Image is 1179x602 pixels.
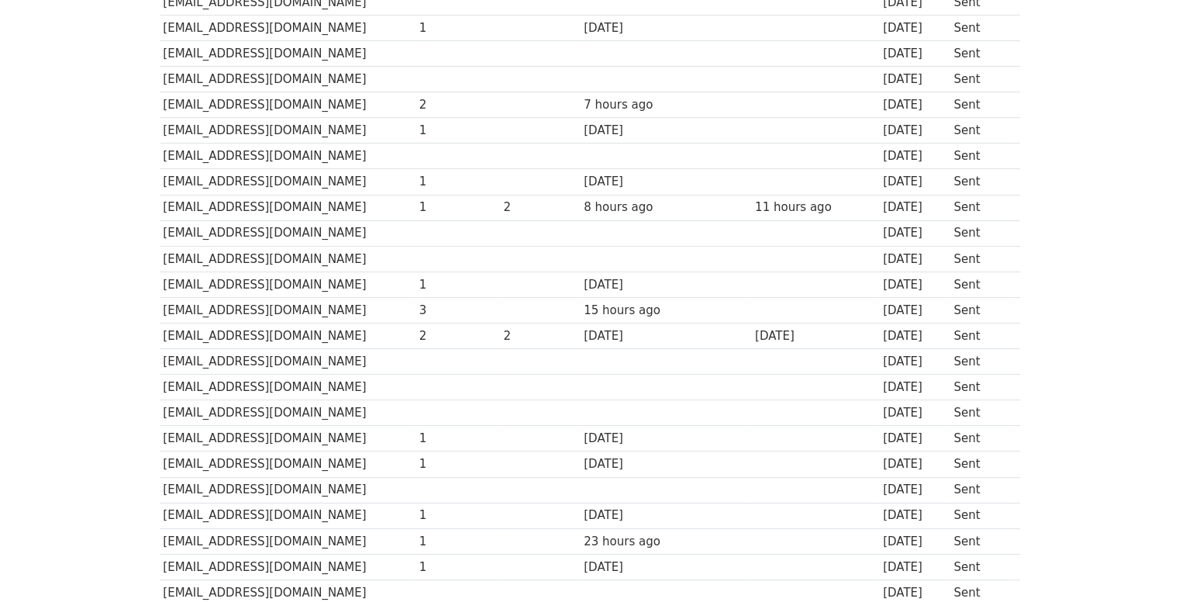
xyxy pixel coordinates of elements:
div: 2 [419,327,496,345]
div: [DATE] [584,430,747,448]
div: 3 [419,302,496,320]
div: 11 hours ago [755,199,875,216]
td: Sent [950,400,1010,426]
td: [EMAIL_ADDRESS][DOMAIN_NAME] [160,528,415,554]
td: [EMAIL_ADDRESS][DOMAIN_NAME] [160,477,415,503]
td: [EMAIL_ADDRESS][DOMAIN_NAME] [160,67,415,92]
td: [EMAIL_ADDRESS][DOMAIN_NAME] [160,375,415,400]
td: [EMAIL_ADDRESS][DOMAIN_NAME] [160,15,415,40]
div: [DATE] [883,430,946,448]
div: 1 [419,276,496,294]
div: Widget de chat [1101,528,1179,602]
td: Sent [950,67,1010,92]
td: Sent [950,426,1010,451]
div: [DATE] [883,147,946,165]
div: [DATE] [584,455,747,473]
div: [DATE] [584,276,747,294]
div: [DATE] [584,327,747,345]
td: [EMAIL_ADDRESS][DOMAIN_NAME] [160,195,415,220]
td: Sent [950,349,1010,375]
td: Sent [950,15,1010,40]
td: [EMAIL_ADDRESS][DOMAIN_NAME] [160,40,415,66]
td: [EMAIL_ADDRESS][DOMAIN_NAME] [160,426,415,451]
div: 2 [503,327,576,345]
td: Sent [950,169,1010,195]
div: 1 [419,173,496,191]
div: [DATE] [755,327,875,345]
iframe: Chat Widget [1101,528,1179,602]
div: [DATE] [883,19,946,37]
td: Sent [950,477,1010,503]
div: [DATE] [883,353,946,371]
div: [DATE] [883,481,946,499]
div: 8 hours ago [584,199,747,216]
div: [DATE] [883,455,946,473]
div: 1 [419,533,496,551]
div: [DATE] [883,251,946,268]
div: [DATE] [883,507,946,524]
div: 1 [419,455,496,473]
div: 1 [419,122,496,140]
div: 1 [419,559,496,576]
td: [EMAIL_ADDRESS][DOMAIN_NAME] [160,297,415,323]
div: 23 hours ago [584,533,747,551]
div: [DATE] [883,276,946,294]
td: Sent [950,92,1010,118]
td: [EMAIL_ADDRESS][DOMAIN_NAME] [160,503,415,528]
div: 7 hours ago [584,96,747,114]
div: [DATE] [584,19,747,37]
td: Sent [950,323,1010,349]
td: [EMAIL_ADDRESS][DOMAIN_NAME] [160,323,415,349]
div: [DATE] [883,302,946,320]
td: Sent [950,40,1010,66]
div: [DATE] [883,96,946,114]
td: [EMAIL_ADDRESS][DOMAIN_NAME] [160,118,415,144]
div: [DATE] [883,379,946,396]
td: [EMAIL_ADDRESS][DOMAIN_NAME] [160,246,415,272]
div: [DATE] [883,122,946,140]
td: Sent [950,220,1010,246]
td: Sent [950,195,1010,220]
div: [DATE] [883,327,946,345]
td: Sent [950,144,1010,169]
div: 1 [419,199,496,216]
div: [DATE] [883,199,946,216]
td: [EMAIL_ADDRESS][DOMAIN_NAME] [160,349,415,375]
td: Sent [950,246,1010,272]
td: Sent [950,554,1010,580]
div: [DATE] [584,173,747,191]
td: [EMAIL_ADDRESS][DOMAIN_NAME] [160,220,415,246]
div: 15 hours ago [584,302,747,320]
td: [EMAIL_ADDRESS][DOMAIN_NAME] [160,272,415,297]
div: [DATE] [883,584,946,602]
td: [EMAIL_ADDRESS][DOMAIN_NAME] [160,451,415,477]
td: Sent [950,297,1010,323]
td: Sent [950,118,1010,144]
div: 1 [419,507,496,524]
div: [DATE] [883,559,946,576]
div: 2 [503,199,576,216]
td: [EMAIL_ADDRESS][DOMAIN_NAME] [160,400,415,426]
td: [EMAIL_ADDRESS][DOMAIN_NAME] [160,144,415,169]
div: [DATE] [883,224,946,242]
td: [EMAIL_ADDRESS][DOMAIN_NAME] [160,554,415,580]
div: [DATE] [883,173,946,191]
div: 1 [419,19,496,37]
div: [DATE] [883,45,946,63]
td: Sent [950,528,1010,554]
div: [DATE] [584,122,747,140]
div: 1 [419,430,496,448]
td: Sent [950,451,1010,477]
div: [DATE] [883,533,946,551]
td: [EMAIL_ADDRESS][DOMAIN_NAME] [160,169,415,195]
td: Sent [950,375,1010,400]
div: [DATE] [584,559,747,576]
td: Sent [950,272,1010,297]
div: 2 [419,96,496,114]
td: Sent [950,503,1010,528]
div: [DATE] [883,71,946,88]
td: [EMAIL_ADDRESS][DOMAIN_NAME] [160,92,415,118]
div: [DATE] [584,507,747,524]
div: [DATE] [883,404,946,422]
